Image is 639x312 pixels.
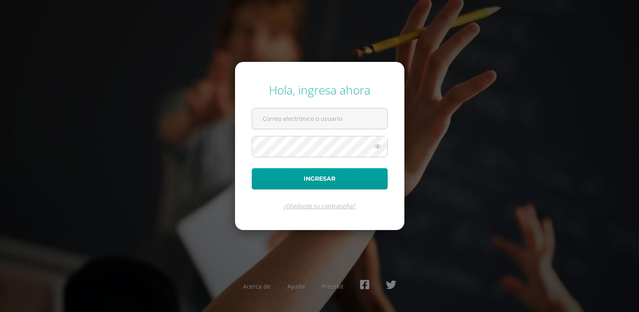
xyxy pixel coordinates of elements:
a: Ayuda [287,282,305,290]
button: Ingresar [252,168,388,189]
div: Hola, ingresa ahora [252,82,388,98]
input: Correo electrónico o usuario [252,108,387,129]
a: ¿Olvidaste tu contraseña? [284,202,355,210]
a: Acerca de [243,282,271,290]
a: Presskit [322,282,343,290]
